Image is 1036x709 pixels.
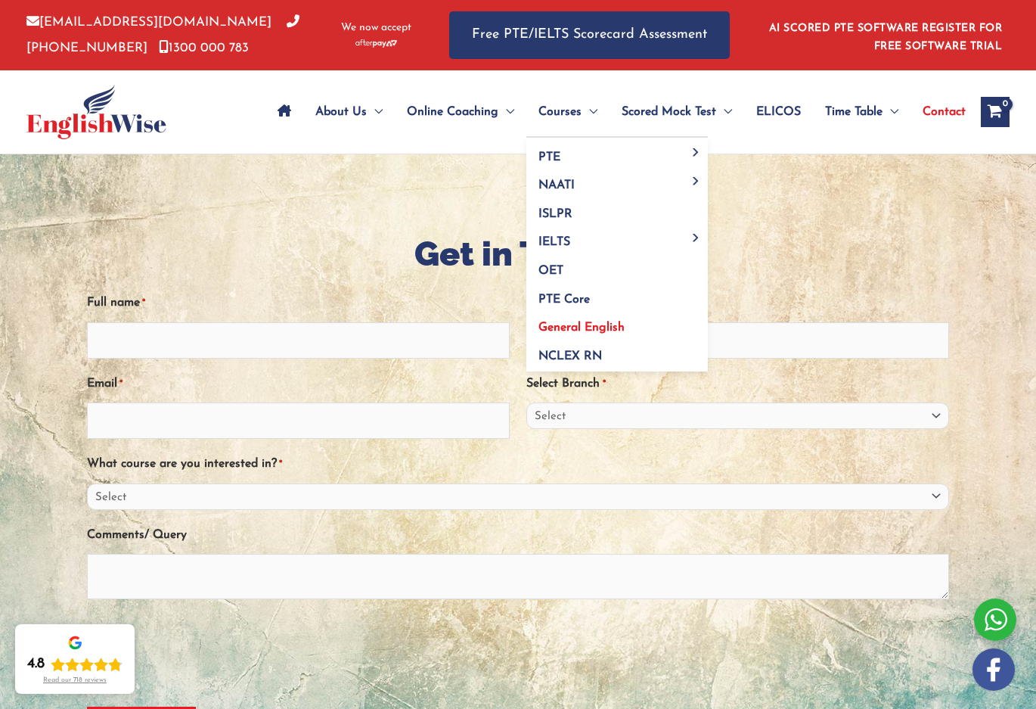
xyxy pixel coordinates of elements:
[395,86,526,138] a: Online CoachingMenu Toggle
[526,194,708,223] a: ISLPR
[526,252,708,281] a: OET
[355,39,397,48] img: Afterpay-Logo
[27,655,45,673] div: 4.8
[972,648,1015,691] img: white-facebook.png
[538,322,625,334] span: General English
[756,86,801,138] span: ELICOS
[769,23,1003,52] a: AI SCORED PTE SOFTWARE REGISTER FOR FREE SOFTWARE TRIAL
[26,85,166,139] img: cropped-ew-logo
[407,86,498,138] span: Online Coaching
[526,166,708,195] a: NAATIMenu Toggle
[303,86,395,138] a: About UsMenu Toggle
[87,523,187,548] label: Comments/ Query
[538,236,570,248] span: IELTS
[981,97,1010,127] a: View Shopping Cart, empty
[910,86,966,138] a: Contact
[159,42,249,54] a: 1300 000 783
[498,86,514,138] span: Menu Toggle
[87,372,123,396] label: Email
[26,16,299,54] a: [PHONE_NUMBER]
[315,86,367,138] span: About Us
[341,20,411,36] span: We now accept
[526,138,708,166] a: PTEMenu Toggle
[622,86,716,138] span: Scored Mock Test
[538,350,602,362] span: NCLEX RN
[825,86,882,138] span: Time Table
[43,676,107,685] div: Read our 718 reviews
[265,86,966,138] nav: Site Navigation: Main Menu
[760,11,1010,60] aside: Header Widget 1
[87,291,145,316] label: Full name
[610,86,744,138] a: Scored Mock TestMenu Toggle
[923,86,966,138] span: Contact
[687,233,705,241] span: Menu Toggle
[526,86,610,138] a: CoursesMenu Toggle
[526,372,605,396] label: Select Branch
[449,11,730,59] a: Free PTE/IELTS Scorecard Assessment
[687,148,705,157] span: Menu Toggle
[538,86,582,138] span: Courses
[538,294,590,306] span: PTE Core
[526,309,708,337] a: General English
[538,151,560,163] span: PTE
[882,86,898,138] span: Menu Toggle
[526,280,708,309] a: PTE Core
[813,86,910,138] a: Time TableMenu Toggle
[87,620,317,679] iframe: reCAPTCHA
[526,337,708,372] a: NCLEX RN
[367,86,383,138] span: Menu Toggle
[538,179,575,191] span: NAATI
[716,86,732,138] span: Menu Toggle
[27,655,123,673] div: Rating: 4.8 out of 5
[87,230,949,278] h1: Get in Touch
[538,208,572,220] span: ISLPR
[744,86,813,138] a: ELICOS
[26,16,271,29] a: [EMAIL_ADDRESS][DOMAIN_NAME]
[526,223,708,252] a: IELTSMenu Toggle
[582,86,597,138] span: Menu Toggle
[538,265,563,277] span: OET
[687,176,705,185] span: Menu Toggle
[87,452,282,477] label: What course are you interested in?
